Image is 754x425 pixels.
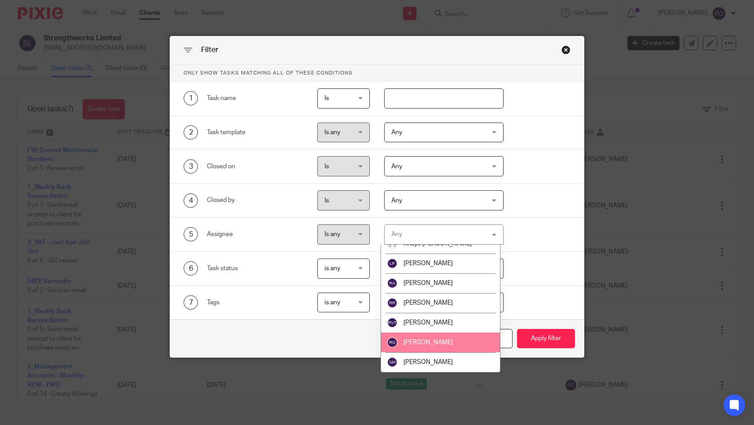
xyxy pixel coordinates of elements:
div: Task status [207,264,303,273]
div: 4 [184,193,198,208]
span: [PERSON_NAME] [403,339,453,346]
div: Tags [207,298,303,307]
button: Apply filter [517,329,575,348]
span: is any [324,265,340,272]
span: [PERSON_NAME] [403,300,453,306]
div: Task name [207,94,303,103]
img: svg%3E [387,258,398,269]
div: 5 [184,227,198,241]
div: 1 [184,91,198,105]
div: Closed by [207,196,303,205]
div: 2 [184,125,198,140]
span: Is [324,163,329,170]
span: Khaye [PERSON_NAME] [403,241,472,247]
div: Any [391,231,402,237]
span: Is [324,95,329,101]
span: Any [391,129,402,136]
img: svg%3E [387,337,398,348]
span: [PERSON_NAME] [403,280,453,286]
div: Closed on [207,162,303,171]
span: Any [391,197,402,204]
img: svg%3E [387,298,398,308]
span: is any [324,299,340,306]
div: 7 [184,295,198,310]
span: [PERSON_NAME] [403,320,453,326]
div: Task template [207,128,303,137]
span: Is [324,197,329,204]
span: Any [391,163,402,170]
div: Close this dialog window [561,45,570,54]
img: svg%3E [387,317,398,328]
div: 3 [184,159,198,174]
span: Is any [324,231,340,237]
div: 6 [184,261,198,276]
span: [PERSON_NAME] [403,260,453,267]
img: svg%3E [387,357,398,368]
span: Is any [324,129,340,136]
span: Filter [201,46,218,53]
span: [PERSON_NAME] [403,359,453,365]
div: Assignee [207,230,303,239]
p: Only show tasks matching all of these conditions [170,65,584,82]
img: svg%3E [387,278,398,289]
